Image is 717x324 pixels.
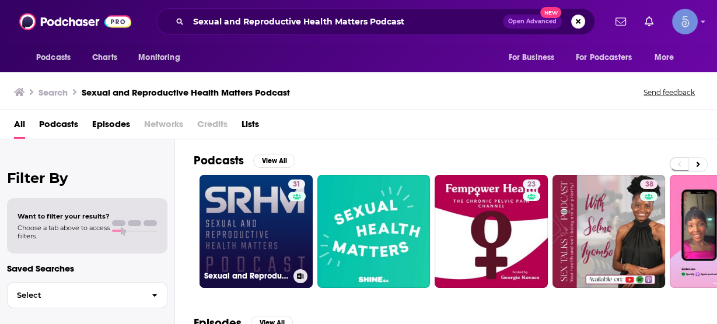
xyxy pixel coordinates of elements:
button: open menu [28,47,86,69]
img: Podchaser - Follow, Share and Rate Podcasts [19,10,131,33]
span: Credits [197,115,228,139]
button: open menu [130,47,195,69]
h2: Filter By [7,170,167,186]
h3: Sexual and Reproductive Health Matters Podcast [204,271,289,281]
a: 38 [552,175,666,288]
span: Networks [144,115,183,139]
a: PodcastsView All [194,153,295,168]
button: Open AdvancedNew [503,15,562,29]
div: Search podcasts, credits, & more... [156,8,595,35]
span: 31 [293,179,300,191]
span: For Podcasters [576,50,632,66]
a: 38 [640,179,657,189]
span: Want to filter your results? [18,212,110,220]
span: Monitoring [138,50,180,66]
span: More [655,50,674,66]
button: Select [7,282,167,308]
span: Podcasts [36,50,71,66]
h2: Podcasts [194,153,244,168]
a: Show notifications dropdown [611,12,631,31]
span: Logged in as Spiral5-G1 [672,9,698,34]
button: open menu [568,47,649,69]
h3: Sexual and Reproductive Health Matters Podcast [82,87,290,98]
span: Select [8,291,142,299]
button: open menu [500,47,569,69]
img: User Profile [672,9,698,34]
a: Lists [242,115,259,139]
a: Episodes [92,115,130,139]
a: Charts [85,47,124,69]
span: For Business [508,50,554,66]
input: Search podcasts, credits, & more... [188,12,503,31]
a: 23 [523,179,540,189]
span: New [540,7,561,18]
span: Choose a tab above to access filters. [18,224,110,240]
button: Show profile menu [672,9,698,34]
span: Charts [92,50,117,66]
span: 23 [527,179,536,191]
a: 23 [435,175,548,288]
span: Open Advanced [508,19,557,24]
p: Saved Searches [7,263,167,274]
span: 38 [645,179,653,191]
a: Show notifications dropdown [640,12,658,31]
a: 31 [288,179,305,189]
a: Podcasts [39,115,78,139]
button: View All [253,154,295,168]
button: Send feedback [640,87,698,97]
a: All [14,115,25,139]
h3: Search [39,87,68,98]
a: 31Sexual and Reproductive Health Matters Podcast [200,175,313,288]
button: open menu [646,47,689,69]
